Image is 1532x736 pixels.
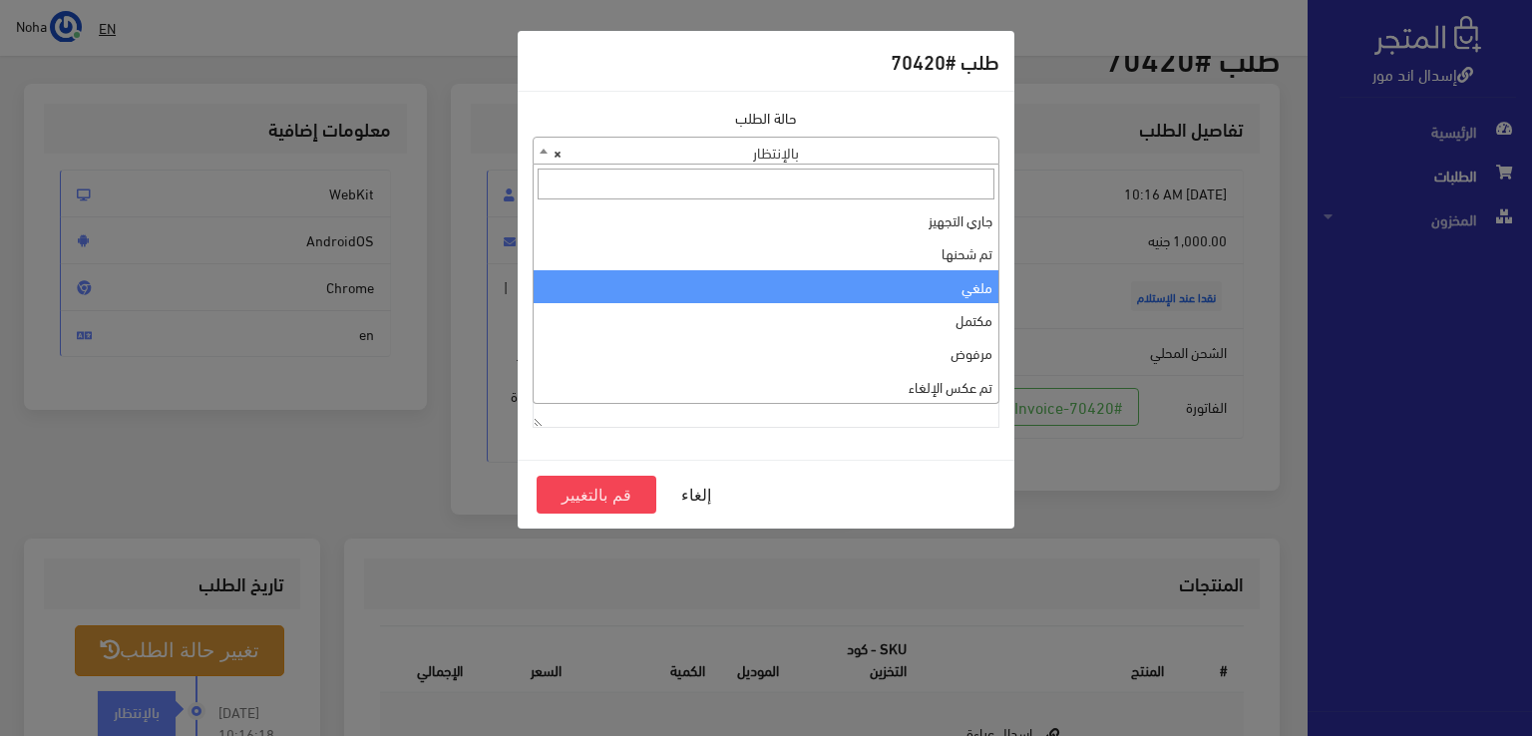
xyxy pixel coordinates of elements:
[534,370,998,403] li: تم عكس الإلغاء
[537,476,656,514] button: قم بالتغيير
[735,107,797,129] label: حالة الطلب
[656,476,736,514] button: إلغاء
[534,203,998,236] li: جاري التجهيز
[891,46,999,76] h5: طلب #70420
[554,138,562,166] span: ×
[533,137,999,165] span: بالإنتظار
[24,599,100,675] iframe: Drift Widget Chat Controller
[534,270,998,303] li: ملغي
[534,138,998,166] span: بالإنتظار
[534,236,998,269] li: تم شحنها
[534,336,998,369] li: مرفوض
[534,303,998,336] li: مكتمل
